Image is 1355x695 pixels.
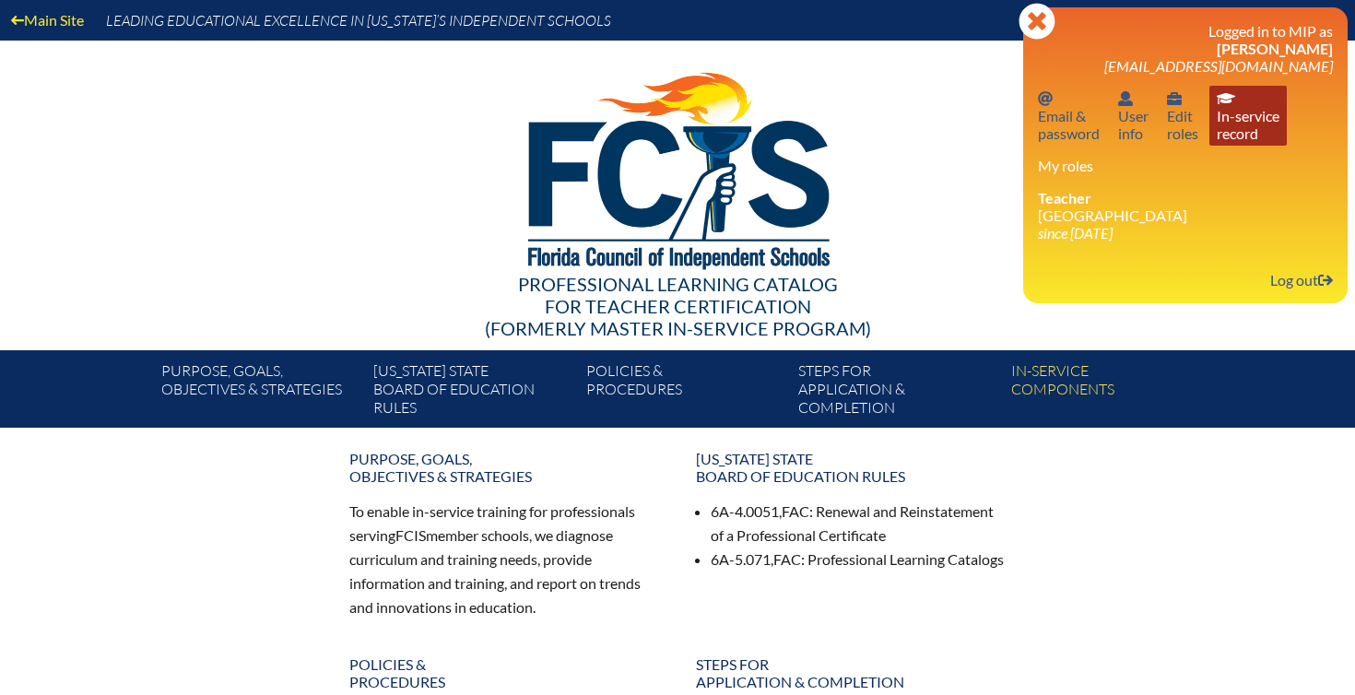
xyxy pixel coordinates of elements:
span: for Teacher Certification [545,295,811,317]
h3: Logged in to MIP as [1038,22,1333,75]
svg: Email password [1038,91,1053,106]
h3: My roles [1038,157,1333,174]
svg: User info [1118,91,1133,106]
a: Purpose, goals,objectives & strategies [338,442,670,492]
span: FAC [782,502,809,520]
p: To enable in-service training for professionals serving member schools, we diagnose curriculum an... [349,500,659,618]
svg: User info [1167,91,1182,106]
a: In-servicecomponents [1004,358,1216,428]
span: FAC [773,550,801,568]
div: Professional Learning Catalog (formerly Master In-service Program) [147,273,1208,339]
a: [US_STATE] StateBoard of Education rules [366,358,578,428]
a: Purpose, goals,objectives & strategies [154,358,366,428]
a: User infoUserinfo [1111,86,1156,146]
span: [PERSON_NAME] [1217,40,1333,57]
a: Steps forapplication & completion [791,358,1003,428]
li: 6A-5.071, : Professional Learning Catalogs [711,548,1006,571]
li: 6A-4.0051, : Renewal and Reinstatement of a Professional Certificate [711,500,1006,548]
a: Log outLog out [1263,267,1340,292]
li: [GEOGRAPHIC_DATA] [1038,189,1333,241]
i: since [DATE] [1038,224,1113,241]
a: Policies &Procedures [579,358,791,428]
svg: Log out [1318,273,1333,288]
span: FCIS [395,526,426,544]
svg: Close [1019,3,1055,40]
span: Teacher [1038,189,1091,206]
a: User infoEditroles [1160,86,1206,146]
span: [EMAIL_ADDRESS][DOMAIN_NAME] [1104,57,1333,75]
a: Email passwordEmail &password [1031,86,1107,146]
img: FCISlogo221.eps [488,41,868,292]
a: Main Site [4,7,91,32]
a: In-service recordIn-servicerecord [1209,86,1287,146]
svg: In-service record [1217,91,1235,106]
a: [US_STATE] StateBoard of Education rules [685,442,1017,492]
